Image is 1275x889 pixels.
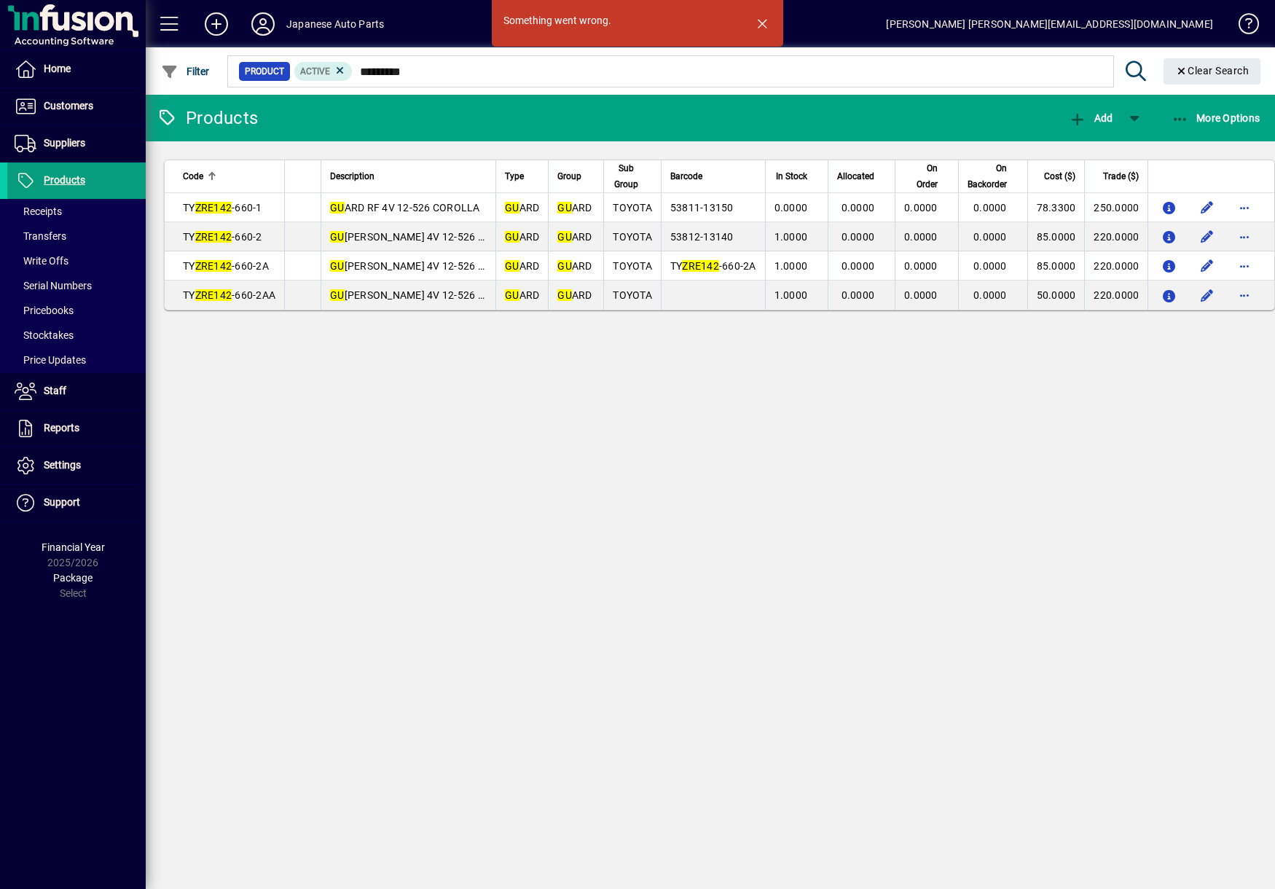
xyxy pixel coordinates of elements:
em: GU [330,202,345,214]
span: Products [44,174,85,186]
div: Barcode [670,168,756,184]
span: ARD [505,260,539,272]
span: Package [53,572,93,584]
em: ZRE142 [682,260,719,272]
span: Reports [44,422,79,434]
span: ARD [557,260,592,272]
span: 0.0000 [973,260,1007,272]
em: GU [557,260,572,272]
span: Transfers [15,230,66,242]
span: 0.0000 [841,231,875,243]
span: Barcode [670,168,702,184]
span: 0.0000 [973,289,1007,301]
a: Customers [7,88,146,125]
a: Suppliers [7,125,146,162]
button: Add [193,11,240,37]
td: 78.3300 [1027,193,1085,222]
span: On Order [904,160,938,192]
a: Reports [7,410,146,447]
span: Product [245,64,284,79]
td: 50.0000 [1027,281,1085,310]
div: On Order [904,160,951,192]
span: Receipts [15,205,62,217]
span: Type [505,168,524,184]
span: [PERSON_NAME] 4V 12-526 4V REPEATER "LOCAL SALE" [330,289,612,301]
em: GU [557,289,572,301]
span: Cost ($) [1044,168,1075,184]
span: Add [1069,112,1113,124]
span: 53812-13140 [670,231,734,243]
span: Clear Search [1175,65,1249,77]
td: 85.0000 [1027,251,1085,281]
span: 0.0000 [841,289,875,301]
a: Pricebooks [7,298,146,323]
span: 0.0000 [973,202,1007,214]
em: GU [330,260,345,272]
button: Clear [1164,58,1261,85]
em: ZRE142 [195,289,232,301]
span: Customers [44,100,93,111]
span: 1.0000 [774,260,808,272]
button: Filter [157,58,213,85]
span: Serial Numbers [15,280,92,291]
span: Support [44,496,80,508]
span: Stocktakes [15,329,74,341]
span: 1.0000 [774,231,808,243]
mat-chip: Activation Status: Active [294,62,353,81]
a: Knowledge Base [1228,3,1257,50]
em: GU [330,289,345,301]
em: GU [330,231,345,243]
span: 1.0000 [774,289,808,301]
a: Receipts [7,199,146,224]
button: More options [1233,254,1256,278]
button: Profile [240,11,286,37]
span: 0.0000 [904,202,938,214]
span: ARD RF 4V 12-526 COROLLA [330,202,480,214]
span: Filter [161,66,210,77]
em: GU [505,202,519,214]
span: Suppliers [44,137,85,149]
button: More options [1233,283,1256,307]
button: Add [1065,105,1116,131]
span: In Stock [776,168,807,184]
em: GU [557,202,572,214]
span: [PERSON_NAME] 4V 12-526 4V NO REPEATER [330,231,560,243]
span: 0.0000 [904,231,938,243]
span: Settings [44,459,81,471]
em: GU [505,289,519,301]
span: TY -660-2 [183,231,262,243]
div: [PERSON_NAME] [PERSON_NAME][EMAIL_ADDRESS][DOMAIN_NAME] [886,12,1213,36]
span: 0.0000 [904,289,938,301]
span: Sub Group [613,160,639,192]
span: TY -660-2A [183,260,269,272]
div: Products [157,106,258,130]
span: TY -660-1 [183,202,262,214]
span: TOYOTA [613,260,652,272]
span: ARD [505,202,539,214]
a: Price Updates [7,348,146,372]
a: Transfers [7,224,146,248]
a: Stocktakes [7,323,146,348]
span: TOYOTA [613,231,652,243]
span: Active [300,66,330,77]
button: Edit [1195,225,1218,248]
em: GU [505,231,519,243]
span: Allocated [837,168,874,184]
button: Edit [1195,254,1218,278]
span: [PERSON_NAME] 4V 12-526 4V REPEATER [330,260,543,272]
span: 0.0000 [841,260,875,272]
span: ARD [557,231,592,243]
div: Code [183,168,275,184]
span: On Backorder [968,160,1007,192]
a: Settings [7,447,146,484]
button: Edit [1195,196,1218,219]
span: Price Updates [15,354,86,366]
span: More Options [1172,112,1260,124]
button: More options [1233,196,1256,219]
span: Home [44,63,71,74]
span: TOYOTA [613,289,652,301]
td: 220.0000 [1084,251,1147,281]
span: Pricebooks [15,305,74,316]
a: Support [7,485,146,521]
span: ARD [557,289,592,301]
